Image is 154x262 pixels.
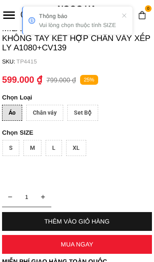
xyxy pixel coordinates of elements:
[2,129,152,136] p: SIZE
[2,105,22,121] div: Áo
[39,11,116,20] div: Thông báo
[26,105,63,121] div: Chân váy
[2,189,51,205] input: Quantity input
[2,241,152,248] div: MUA NGAY
[39,20,116,29] div: Vui lòng chọn thuộc tính SIZE
[2,94,135,101] p: Loại
[46,76,76,84] p: 799.000 ₫
[2,140,19,156] div: S
[145,5,152,12] span: 0
[2,58,16,65] h6: SKU:
[2,24,152,52] p: Milan Set _ Áo Cut Out Tùng Không Tay Kết Hợp Chân Váy Xếp Ly A1080+CV139
[67,105,98,121] div: Set Bộ
[138,11,147,20] img: img-CART-ICON-ksit0nf1
[2,218,152,225] div: THÊM VÀO GIỎ HÀNG
[66,140,86,156] div: XL
[2,75,42,85] p: 599.000 ₫
[80,75,98,85] p: 25%
[46,2,108,28] a: Ngoc Ha Design
[23,140,41,156] div: M
[16,58,148,65] p: TP4415
[46,140,62,156] div: L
